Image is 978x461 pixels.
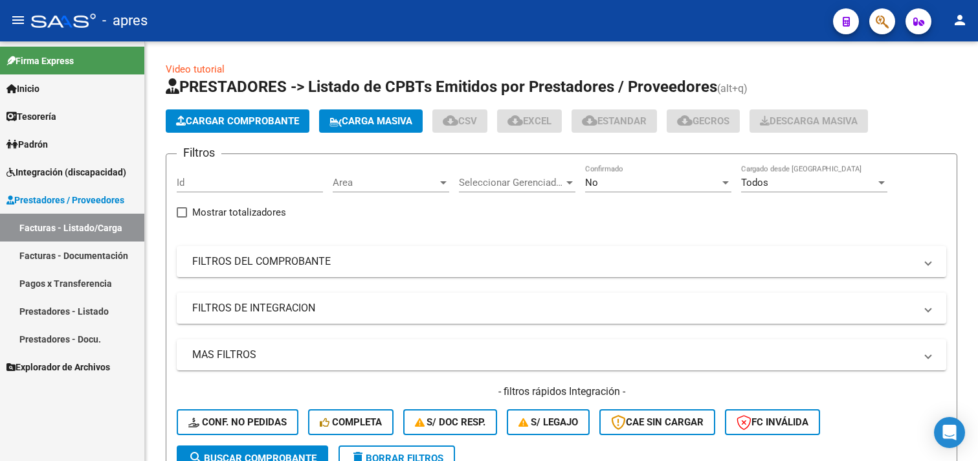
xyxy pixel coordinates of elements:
span: - apres [102,6,148,35]
button: CSV [432,109,487,133]
span: Mostrar totalizadores [192,205,286,220]
span: Inicio [6,82,39,96]
span: Conf. no pedidas [188,416,287,428]
span: CAE SIN CARGAR [611,416,704,428]
span: CSV [443,115,477,127]
mat-panel-title: FILTROS DE INTEGRACION [192,301,915,315]
span: (alt+q) [717,82,748,95]
mat-panel-title: FILTROS DEL COMPROBANTE [192,254,915,269]
mat-icon: cloud_download [507,113,523,128]
span: Todos [741,177,768,188]
span: Tesorería [6,109,56,124]
span: Padrón [6,137,48,152]
span: Gecros [677,115,729,127]
span: Completa [320,416,382,428]
button: Descarga Masiva [750,109,868,133]
mat-expansion-panel-header: MAS FILTROS [177,339,946,370]
span: Carga Masiva [329,115,412,127]
span: Descarga Masiva [760,115,858,127]
mat-icon: cloud_download [443,113,458,128]
button: S/ Doc Resp. [403,409,498,435]
button: Conf. no pedidas [177,409,298,435]
span: Explorador de Archivos [6,360,110,374]
div: Open Intercom Messenger [934,417,965,448]
button: Cargar Comprobante [166,109,309,133]
mat-panel-title: MAS FILTROS [192,348,915,362]
span: Cargar Comprobante [176,115,299,127]
app-download-masive: Descarga masiva de comprobantes (adjuntos) [750,109,868,133]
mat-icon: cloud_download [582,113,597,128]
mat-icon: menu [10,12,26,28]
span: Firma Express [6,54,74,68]
button: FC Inválida [725,409,820,435]
mat-icon: cloud_download [677,113,693,128]
button: CAE SIN CARGAR [599,409,715,435]
h4: - filtros rápidos Integración - [177,385,946,399]
button: Completa [308,409,394,435]
span: Prestadores / Proveedores [6,193,124,207]
span: Area [333,177,438,188]
span: FC Inválida [737,416,808,428]
button: EXCEL [497,109,562,133]
h3: Filtros [177,144,221,162]
span: No [585,177,598,188]
span: Seleccionar Gerenciador [459,177,564,188]
span: PRESTADORES -> Listado de CPBTs Emitidos por Prestadores / Proveedores [166,78,717,96]
mat-expansion-panel-header: FILTROS DE INTEGRACION [177,293,946,324]
mat-expansion-panel-header: FILTROS DEL COMPROBANTE [177,246,946,277]
button: Gecros [667,109,740,133]
mat-icon: person [952,12,968,28]
span: S/ Doc Resp. [415,416,486,428]
a: Video tutorial [166,63,225,75]
span: S/ legajo [518,416,578,428]
button: S/ legajo [507,409,590,435]
button: Estandar [572,109,657,133]
button: Carga Masiva [319,109,423,133]
span: Integración (discapacidad) [6,165,126,179]
span: Estandar [582,115,647,127]
span: EXCEL [507,115,551,127]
